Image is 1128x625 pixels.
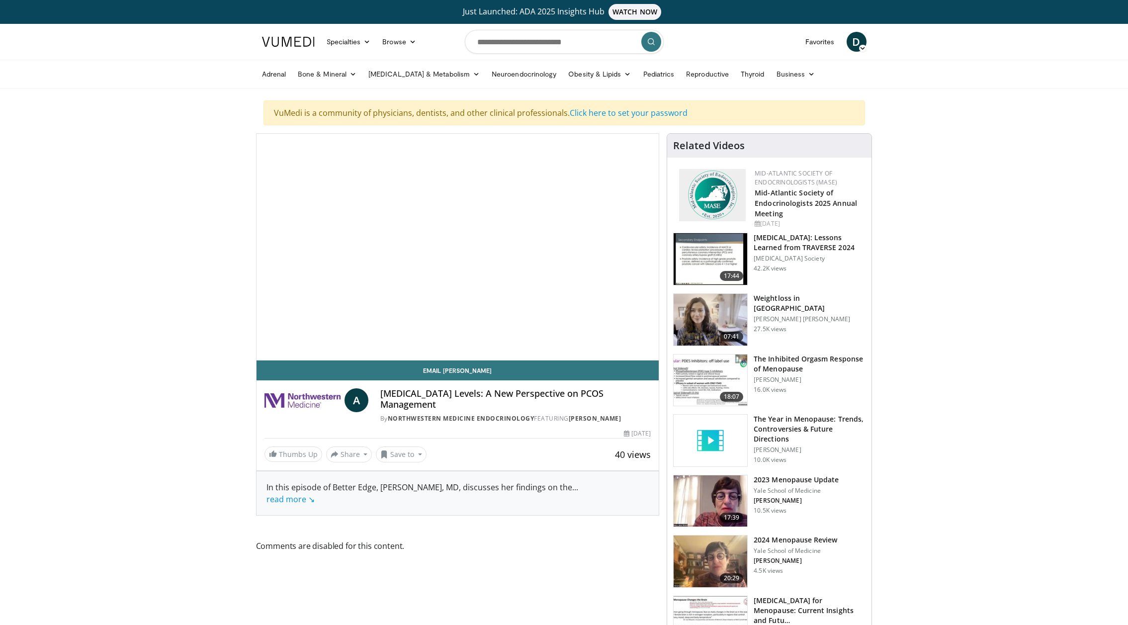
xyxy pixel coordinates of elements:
[755,169,837,186] a: Mid-Atlantic Society of Endocrinologists (MASE)
[754,354,866,374] h3: The Inhibited Orgasm Response of Menopause
[673,140,745,152] h4: Related Videos
[673,535,866,588] a: 20:29 2024 Menopause Review Yale School of Medicine [PERSON_NAME] 4.5K views
[754,487,839,495] p: Yale School of Medicine
[674,536,747,587] img: 692f135d-47bd-4f7e-b54d-786d036e68d3.150x105_q85_crop-smart_upscale.jpg
[486,64,562,84] a: Neuroendocrinology
[257,134,659,360] video-js: Video Player
[799,32,841,52] a: Favorites
[754,567,783,575] p: 4.5K views
[256,64,292,84] a: Adrenal
[292,64,362,84] a: Bone & Mineral
[755,188,857,218] a: Mid-Atlantic Society of Endocrinologists 2025 Annual Meeting
[376,32,422,52] a: Browse
[562,64,637,84] a: Obesity & Lipids
[263,100,865,125] div: VuMedi is a community of physicians, dentists, and other clinical professionals.
[754,293,866,313] h3: Weightloss in [GEOGRAPHIC_DATA]
[266,494,315,505] a: read more ↘
[720,392,744,402] span: 18:07
[465,30,664,54] input: Search topics, interventions
[754,547,837,555] p: Yale School of Medicine
[754,507,786,515] p: 10.5K views
[674,294,747,346] img: 9983fed1-7565-45be-8934-aef1103ce6e2.150x105_q85_crop-smart_upscale.jpg
[376,446,427,462] button: Save to
[266,481,649,505] div: In this episode of Better Edge, [PERSON_NAME], MD, discusses her findings on the
[754,265,786,272] p: 42.2K views
[608,4,661,20] span: WATCH NOW
[754,535,837,545] h3: 2024 Menopause Review
[847,32,867,52] a: D
[720,271,744,281] span: 17:44
[674,355,747,406] img: 283c0f17-5e2d-42ba-a87c-168d447cdba4.150x105_q85_crop-smart_upscale.jpg
[754,475,839,485] h3: 2023 Menopause Update
[569,414,621,423] a: [PERSON_NAME]
[326,446,372,462] button: Share
[570,107,688,118] a: Click here to set your password
[257,360,659,380] a: Email [PERSON_NAME]
[674,233,747,285] img: 1317c62a-2f0d-4360-bee0-b1bff80fed3c.150x105_q85_crop-smart_upscale.jpg
[771,64,821,84] a: Business
[673,414,866,467] a: The Year in Menopause: Trends, Controversies & Future Directions [PERSON_NAME] 10.0K views
[637,64,681,84] a: Pediatrics
[754,557,837,565] p: [PERSON_NAME]
[673,293,866,346] a: 07:41 Weightloss in [GEOGRAPHIC_DATA] [PERSON_NAME] [PERSON_NAME] 27.5K views
[674,415,747,466] img: video_placeholder_short.svg
[380,414,651,423] div: By FEATURING
[256,539,660,552] span: Comments are disabled for this content.
[673,475,866,528] a: 17:39 2023 Menopause Update Yale School of Medicine [PERSON_NAME] 10.5K views
[754,456,786,464] p: 10.0K views
[720,513,744,523] span: 17:39
[754,376,866,384] p: [PERSON_NAME]
[755,219,864,228] div: [DATE]
[624,429,651,438] div: [DATE]
[720,332,744,342] span: 07:41
[266,482,578,505] span: ...
[674,475,747,527] img: 1b7e2ecf-010f-4a61-8cdc-5c411c26c8d3.150x105_q85_crop-smart_upscale.jpg
[680,64,735,84] a: Reproductive
[262,37,315,47] img: VuMedi Logo
[754,233,866,253] h3: [MEDICAL_DATA]: Lessons Learned from TRAVERSE 2024
[735,64,771,84] a: Thyroid
[754,386,786,394] p: 16.0K views
[720,573,744,583] span: 20:29
[754,325,786,333] p: 27.5K views
[380,388,651,410] h4: [MEDICAL_DATA] Levels: A New Perspective on PCOS Management
[263,4,865,20] a: Just Launched: ADA 2025 Insights HubWATCH NOW
[345,388,368,412] a: A
[754,414,866,444] h3: The Year in Menopause: Trends, Controversies & Future Directions
[615,448,651,460] span: 40 views
[679,169,746,221] img: f382488c-070d-4809-84b7-f09b370f5972.png.150x105_q85_autocrop_double_scale_upscale_version-0.2.png
[264,388,341,412] img: Northwestern Medicine Endocrinology
[673,354,866,407] a: 18:07 The Inhibited Orgasm Response of Menopause [PERSON_NAME] 16.0K views
[362,64,486,84] a: [MEDICAL_DATA] & Metabolism
[754,315,866,323] p: [PERSON_NAME] [PERSON_NAME]
[264,446,322,462] a: Thumbs Up
[388,414,534,423] a: Northwestern Medicine Endocrinology
[321,32,377,52] a: Specialties
[754,497,839,505] p: [PERSON_NAME]
[673,233,866,285] a: 17:44 [MEDICAL_DATA]: Lessons Learned from TRAVERSE 2024 [MEDICAL_DATA] Society 42.2K views
[754,446,866,454] p: [PERSON_NAME]
[754,255,866,263] p: [MEDICAL_DATA] Society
